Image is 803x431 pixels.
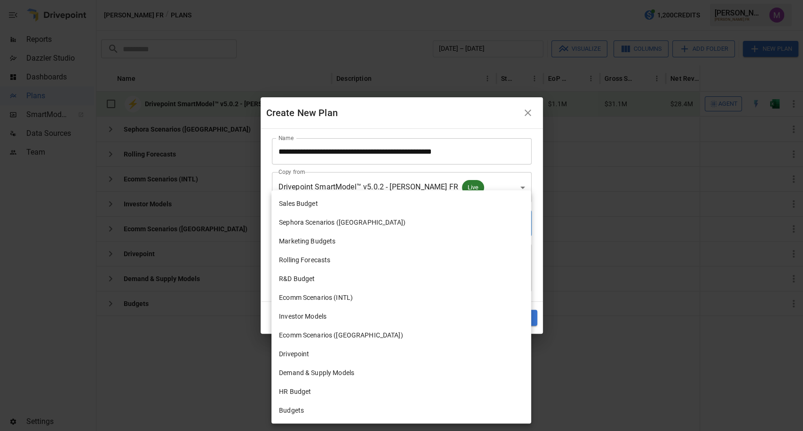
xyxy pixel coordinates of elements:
li: Sales Budget [271,194,531,213]
li: Sephora Scenarios ([GEOGRAPHIC_DATA]) [271,213,531,232]
li: Ecomm Scenarios (INTL) [271,288,531,307]
li: Budgets [271,401,531,420]
li: Drivepoint [271,345,531,363]
li: Marketing Budgets [271,232,531,251]
li: Demand & Supply Models [271,363,531,382]
li: HR Budget [271,382,531,401]
li: Rolling Forecasts [271,251,531,269]
li: Investor Models [271,307,531,326]
li: Ecomm Scenarios ([GEOGRAPHIC_DATA]) [271,326,531,345]
li: R&D Budget [271,269,531,288]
